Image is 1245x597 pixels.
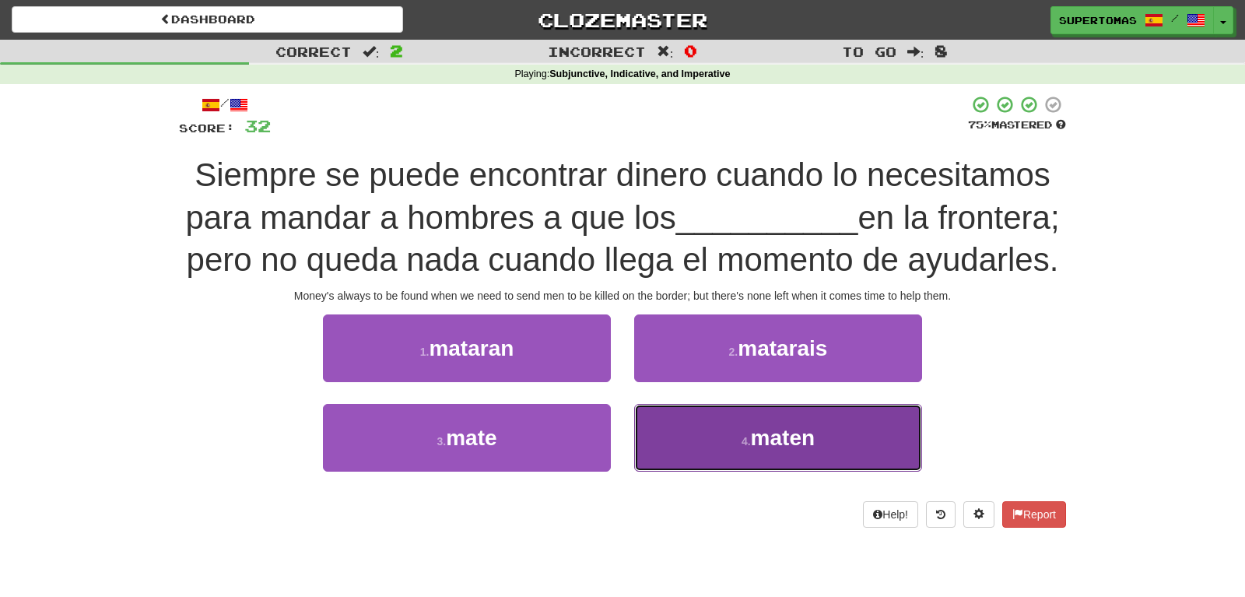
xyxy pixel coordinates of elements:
[12,6,403,33] a: Dashboard
[437,435,446,448] small: 3 .
[323,404,611,472] button: 3.mate
[549,68,730,79] strong: Subjunctive, Indicative, and Imperative
[179,288,1066,304] div: Money's always to be found when we need to send men to be killed on the border; but there's none ...
[926,501,956,528] button: Round history (alt+y)
[426,6,818,33] a: Clozemaster
[548,44,646,59] span: Incorrect
[185,156,1050,236] span: Siempre se puede encontrar dinero cuando lo necesitamos para mandar a hombres a que los
[657,45,674,58] span: :
[446,426,496,450] span: mate
[751,426,815,450] span: maten
[935,41,948,60] span: 8
[1002,501,1066,528] button: Report
[634,314,922,382] button: 2.matarais
[907,45,924,58] span: :
[323,314,611,382] button: 1.mataran
[420,346,430,358] small: 1 .
[634,404,922,472] button: 4.maten
[968,118,1066,132] div: Mastered
[676,199,858,236] span: __________
[863,501,918,528] button: Help!
[742,435,751,448] small: 4 .
[244,116,271,135] span: 32
[684,41,697,60] span: 0
[968,118,991,131] span: 75 %
[738,336,827,360] span: matarais
[179,95,271,114] div: /
[363,45,380,58] span: :
[1050,6,1214,34] a: SuperTomas /
[179,121,235,135] span: Score:
[429,336,514,360] span: mataran
[842,44,896,59] span: To go
[275,44,352,59] span: Correct
[390,41,403,60] span: 2
[1059,13,1137,27] span: SuperTomas
[1171,12,1179,23] span: /
[729,346,738,358] small: 2 .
